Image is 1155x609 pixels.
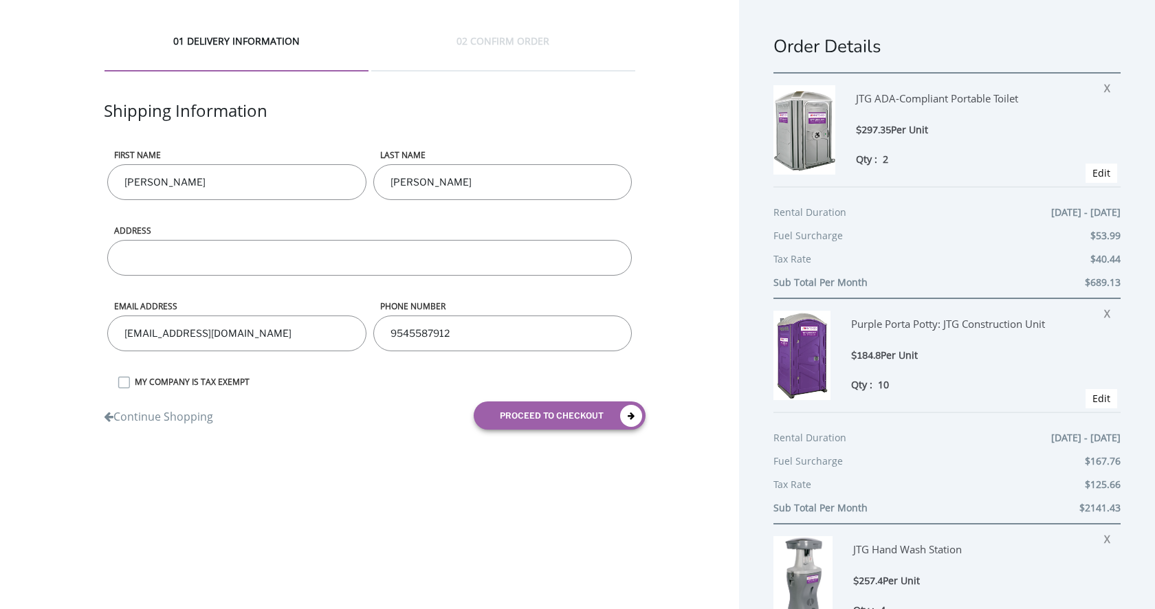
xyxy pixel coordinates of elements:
[1090,228,1121,244] span: $53.99
[104,99,635,149] div: Shipping Information
[878,378,889,391] span: 10
[107,149,366,161] label: First name
[104,34,368,71] div: 01 DELIVERY INFORMATION
[891,123,928,136] span: Per Unit
[1104,77,1117,95] span: X
[856,85,1085,122] div: JTG ADA-Compliant Portable Toilet
[104,402,213,425] a: Continue Shopping
[1092,166,1110,179] a: Edit
[851,348,1080,364] div: $184.8
[773,276,868,289] b: Sub Total Per Month
[773,228,1121,251] div: Fuel Surcharge
[773,453,1121,476] div: Fuel Surcharge
[1085,276,1121,289] b: $689.13
[1051,204,1121,221] span: [DATE] - [DATE]
[773,476,1121,500] div: Tax Rate
[853,573,1082,589] div: $257.4
[373,300,632,312] label: phone number
[107,300,366,312] label: Email address
[1104,528,1117,546] span: X
[883,153,888,166] span: 2
[1092,392,1110,405] a: Edit
[1085,476,1121,493] span: $125.66
[856,122,1085,138] div: $297.35
[773,34,1121,58] h1: Order Details
[1104,302,1117,320] span: X
[773,501,868,514] b: Sub Total Per Month
[881,348,918,362] span: Per Unit
[1051,430,1121,446] span: [DATE] - [DATE]
[1079,501,1121,514] b: $2141.43
[1085,453,1121,469] span: $167.76
[128,376,635,388] label: MY COMPANY IS TAX EXEMPT
[371,34,635,71] div: 02 CONFIRM ORDER
[373,149,632,161] label: LAST NAME
[851,311,1080,348] div: Purple Porta Potty: JTG Construction Unit
[1090,251,1121,267] span: $40.44
[853,536,1082,573] div: JTG Hand Wash Station
[851,377,1080,392] div: Qty :
[474,401,646,430] button: proceed to checkout
[773,430,1121,453] div: Rental Duration
[773,204,1121,228] div: Rental Duration
[883,574,920,587] span: Per Unit
[1100,554,1155,609] button: Live Chat
[856,152,1085,166] div: Qty :
[773,251,1121,274] div: Tax Rate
